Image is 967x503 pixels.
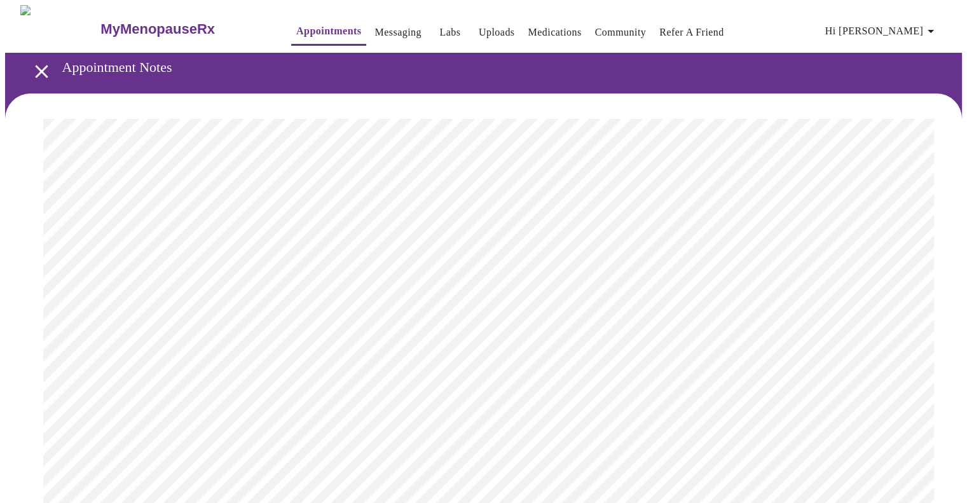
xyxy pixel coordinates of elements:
button: Appointments [291,18,366,46]
span: Hi [PERSON_NAME] [825,22,938,40]
a: Labs [439,24,460,41]
a: MyMenopauseRx [99,7,266,52]
a: Appointments [296,22,361,40]
button: Refer a Friend [654,20,729,45]
h3: MyMenopauseRx [100,21,215,38]
a: Refer a Friend [659,24,724,41]
a: Community [595,24,647,41]
button: Medications [523,20,586,45]
img: MyMenopauseRx Logo [20,5,99,53]
button: Uploads [474,20,520,45]
button: Hi [PERSON_NAME] [820,18,943,44]
button: Messaging [369,20,426,45]
button: Community [590,20,652,45]
button: Labs [430,20,470,45]
a: Messaging [374,24,421,41]
a: Uploads [479,24,515,41]
h3: Appointment Notes [62,59,896,76]
a: Medications [528,24,581,41]
button: open drawer [23,53,60,90]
